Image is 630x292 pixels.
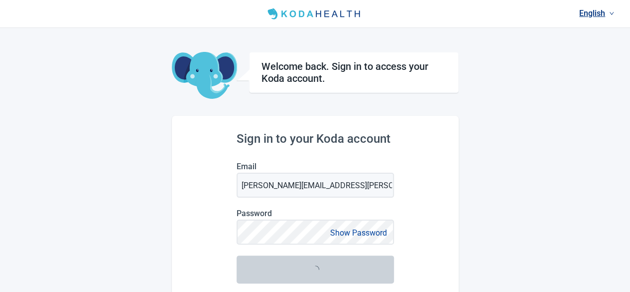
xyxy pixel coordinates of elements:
[327,226,390,240] button: Show Password
[261,60,446,84] h1: Welcome back. Sign in to access your Koda account.
[237,162,394,171] label: Email
[237,209,394,218] label: Password
[172,52,237,100] img: Koda Elephant
[310,265,320,275] span: loading
[263,6,366,22] img: Koda Health
[575,5,618,21] a: Current language: English
[237,132,394,146] h2: Sign in to your Koda account
[609,11,614,16] span: down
